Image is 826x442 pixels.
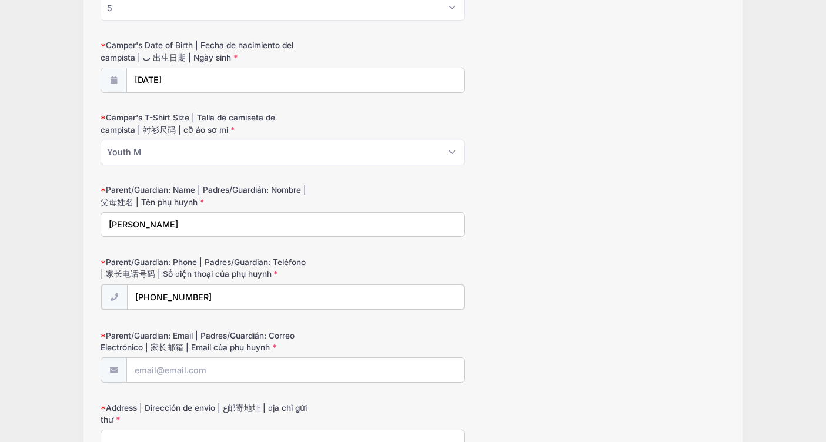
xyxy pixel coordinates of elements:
label: Address | Dirección de envio | ع邮寄地址 | địa chỉ gửi thư [101,402,309,426]
label: Camper's Date of Birth | Fecha de nacimiento del campista | ت 出生日期 | Ngày sinh [101,39,309,63]
label: Camper's T-Shirt Size | Talla de camiseta de campista | 衬衫尺码 | cỡ áo sơ mi [101,112,309,136]
input: mm/dd/yyyy [126,68,465,93]
input: (xxx) xxx-xxxx [127,284,464,310]
label: Parent/Guardian: Phone | Padres/Guardian: Teléfono | 家长电话号码 | Số điện thoại của phụ huynh [101,256,309,280]
label: Parent/Guardian: Email | Padres/Guardián: Correo Electrónico | 家长邮箱 | Email của phụ huynh [101,330,309,354]
input: email@email.com [126,357,465,383]
label: Parent/Guardian: Name | Padres/Guardián: Nombre | 父母姓名 | Tên phụ huynh [101,184,309,208]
